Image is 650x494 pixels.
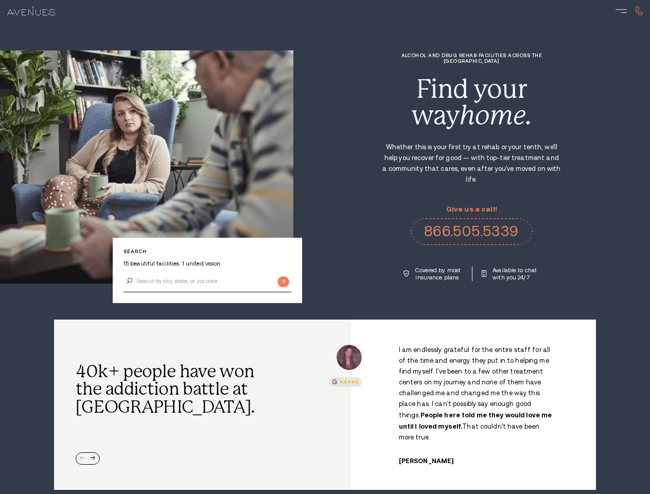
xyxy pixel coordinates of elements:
cite: [PERSON_NAME] [399,457,454,465]
strong: People here told me they would love me until I loved myself. [399,411,552,430]
div: / [365,345,582,465]
h1: Alcohol and Drug Rehab Facilities across the [GEOGRAPHIC_DATA] [381,52,561,64]
p: Search [124,249,291,254]
i: home. [460,100,532,130]
div: Next slide [90,456,95,461]
p: Available to chat with you 24/7 [493,267,539,281]
input: Search by city, state, or zip code [124,271,291,292]
p: Covered by most insurance plans [415,267,462,281]
a: 866.505.5339 [411,218,533,245]
p: Whether this is your first try at rehab or your tenth, we'll help you recover for good — with top... [381,142,561,185]
p: 15 beautiful facilities. 1 united vision. [124,260,291,267]
input: Submit [277,276,289,287]
div: Find your way [381,76,561,128]
p: Give us a call! [411,205,533,213]
a: Available to chat with you 24/7 [482,267,539,281]
p: I am endlessly grateful for the entire staff for all of the time and energy they put in to helpin... [399,345,556,443]
a: Covered by most insurance plans [403,267,462,281]
h2: 40k+ people have won the addiction battle at [GEOGRAPHIC_DATA]. [76,363,261,417]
